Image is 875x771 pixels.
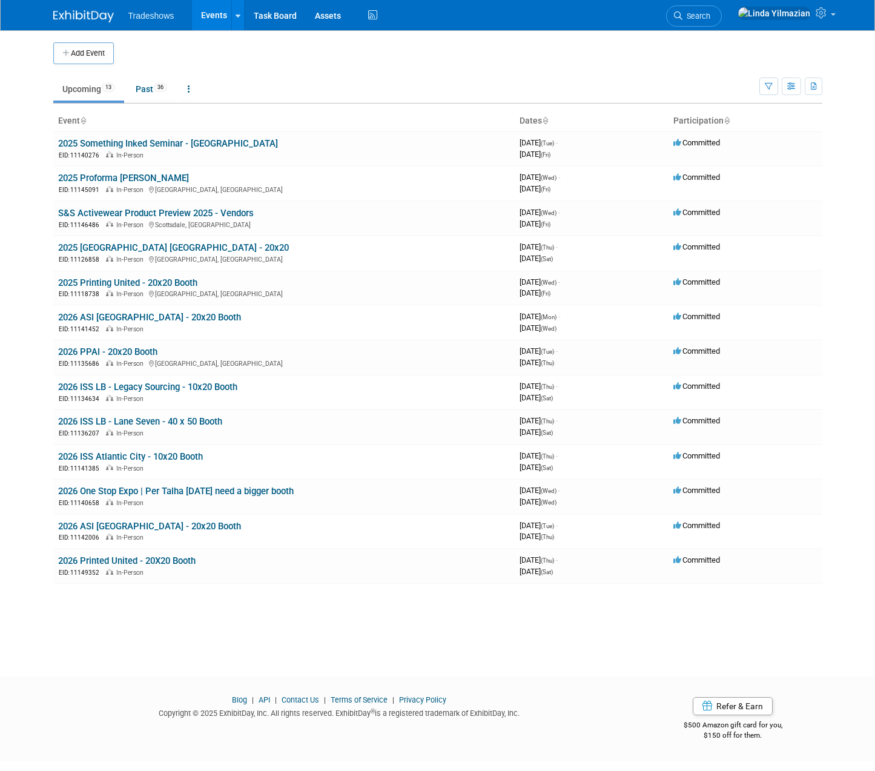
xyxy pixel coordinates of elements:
span: [DATE] [520,358,554,367]
span: - [558,312,560,321]
a: 2026 ISS LB - Lane Seven - 40 x 50 Booth [58,416,222,427]
span: - [558,208,560,217]
a: Terms of Service [331,695,388,704]
span: (Sat) [541,395,553,402]
span: (Thu) [541,418,554,425]
img: In-Person Event [106,221,113,227]
img: In-Person Event [106,569,113,575]
a: 2025 Proforma [PERSON_NAME] [58,173,189,184]
span: (Thu) [541,534,554,540]
span: Committed [673,382,720,391]
a: 2025 [GEOGRAPHIC_DATA] [GEOGRAPHIC_DATA] - 20x20 [58,242,289,253]
span: Tradeshows [128,11,174,21]
span: EID: 11135686 [59,360,104,367]
span: [DATE] [520,219,550,228]
span: [DATE] [520,555,558,564]
div: [GEOGRAPHIC_DATA], [GEOGRAPHIC_DATA] [58,184,510,194]
span: EID: 11145091 [59,187,104,193]
a: 2026 One Stop Expo | Per Talha [DATE] need a bigger booth [58,486,294,497]
span: EID: 11146486 [59,222,104,228]
span: In-Person [116,534,147,541]
div: $500 Amazon gift card for you, [644,712,822,740]
a: Contact Us [282,695,319,704]
span: [DATE] [520,567,553,576]
span: (Wed) [541,499,556,506]
span: (Fri) [541,290,550,297]
span: - [558,486,560,495]
span: [DATE] [520,323,556,333]
span: (Thu) [541,360,554,366]
span: Committed [673,486,720,495]
span: Search [682,12,710,21]
span: - [556,416,558,425]
span: EID: 11141452 [59,326,104,333]
span: [DATE] [520,208,560,217]
a: S&S Activewear Product Preview 2025 - Vendors [58,208,254,219]
span: 36 [154,83,167,92]
img: In-Person Event [106,534,113,540]
span: - [558,173,560,182]
span: | [321,695,329,704]
div: $150 off for them. [644,730,822,741]
span: [DATE] [520,346,558,356]
img: In-Person Event [106,499,113,505]
span: (Tue) [541,140,554,147]
span: (Wed) [541,325,556,332]
span: Committed [673,173,720,182]
img: In-Person Event [106,151,113,157]
button: Add Event [53,42,114,64]
div: [GEOGRAPHIC_DATA], [GEOGRAPHIC_DATA] [58,288,510,299]
img: In-Person Event [106,429,113,435]
img: In-Person Event [106,186,113,192]
span: (Mon) [541,314,556,320]
span: Committed [673,312,720,321]
span: [DATE] [520,451,558,460]
span: (Sat) [541,429,553,436]
span: (Thu) [541,244,554,251]
span: - [556,138,558,147]
span: EID: 11142006 [59,534,104,541]
img: In-Person Event [106,395,113,401]
th: Event [53,111,515,131]
span: [DATE] [520,428,553,437]
img: In-Person Event [106,465,113,471]
span: EID: 11141385 [59,465,104,472]
a: 2026 Printed United - 20X20 Booth [58,555,196,566]
span: 13 [102,83,115,92]
span: (Fri) [541,151,550,158]
span: (Sat) [541,569,553,575]
a: 2026 PPAI - 20x20 Booth [58,346,157,357]
a: 2025 Printing United - 20x20 Booth [58,277,197,288]
a: 2026 ISS LB - Legacy Sourcing - 10x20 Booth [58,382,237,392]
th: Participation [669,111,822,131]
span: [DATE] [520,382,558,391]
img: In-Person Event [106,360,113,366]
span: EID: 11126858 [59,256,104,263]
span: [DATE] [520,277,560,286]
th: Dates [515,111,669,131]
img: ExhibitDay [53,10,114,22]
span: - [556,521,558,530]
span: In-Person [116,395,147,403]
span: | [389,695,397,704]
span: [DATE] [520,486,560,495]
span: (Tue) [541,348,554,355]
span: - [556,555,558,564]
span: (Fri) [541,221,550,228]
a: Blog [232,695,247,704]
span: Committed [673,277,720,286]
span: In-Person [116,465,147,472]
span: [DATE] [520,497,556,506]
a: Sort by Event Name [80,116,86,125]
a: 2026 ASI [GEOGRAPHIC_DATA] - 20x20 Booth [58,521,241,532]
a: Past36 [127,78,176,101]
span: EID: 11149352 [59,569,104,576]
span: [DATE] [520,288,550,297]
span: (Wed) [541,174,556,181]
span: - [556,382,558,391]
span: [DATE] [520,532,554,541]
a: 2026 ASI [GEOGRAPHIC_DATA] - 20x20 Booth [58,312,241,323]
span: Committed [673,521,720,530]
span: (Thu) [541,557,554,564]
span: (Tue) [541,523,554,529]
